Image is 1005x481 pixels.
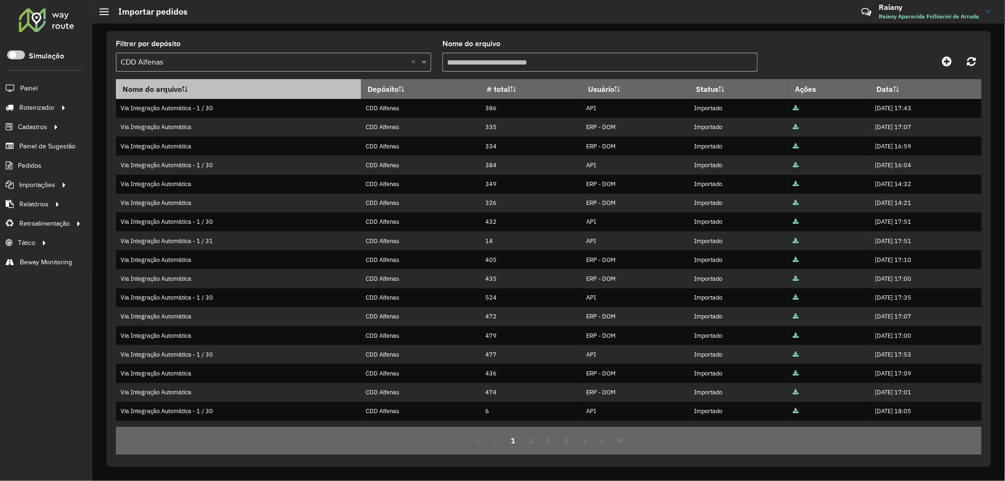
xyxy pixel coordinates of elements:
td: 384 [480,155,581,174]
td: 14 [480,231,581,250]
span: Cadastros [18,122,47,132]
td: ERP - DOM [581,326,689,345]
td: CDD Alfenas [361,118,480,137]
span: Retroalimentação [19,219,70,228]
td: [DATE] 16:04 [870,155,981,174]
td: Importado [689,250,788,269]
td: [DATE] 17:51 [870,231,981,250]
h2: Importar pedidos [109,7,188,17]
a: Arquivo completo [793,218,799,226]
td: Importado [689,231,788,250]
td: Via Integração Automática - 1 / 30 [116,99,361,118]
button: 5 [575,432,593,449]
td: Importado [689,326,788,345]
a: Arquivo completo [793,426,799,434]
button: 3 [540,432,558,449]
td: CDD Alfenas [361,194,480,212]
td: Via Integração Automática [116,269,361,288]
td: Via Integração Automática - 1 / 31 [116,231,361,250]
button: 1 [504,432,522,449]
label: Nome do arquivo [442,38,500,49]
a: Arquivo completo [793,123,799,131]
td: ERP - DOM [581,269,689,288]
a: Arquivo completo [793,312,799,320]
td: Via Integração Automática [116,175,361,194]
td: API [581,155,689,174]
td: [DATE] 17:09 [870,364,981,383]
td: 436 [480,364,581,383]
td: [DATE] 18:05 [870,402,981,421]
td: CDD Alfenas [361,99,480,118]
td: [DATE] 14:32 [870,175,981,194]
th: Depósito [361,79,480,99]
span: Painel de Sugestão [19,141,75,151]
td: Importado [689,269,788,288]
td: 472 [480,307,581,326]
td: API [581,231,689,250]
td: ERP - DOM [581,137,689,155]
td: CDD Alfenas [361,250,480,269]
td: [DATE] 17:51 [870,212,981,231]
td: CDD Alfenas [361,383,480,402]
td: 486 [480,421,581,440]
td: 479 [480,326,581,345]
td: CDD Alfenas [361,175,480,194]
td: CDD Alfenas [361,421,480,440]
td: CDD Alfenas [361,345,480,364]
td: 474 [480,383,581,402]
td: Via Integração Automática [116,194,361,212]
td: CDD Alfenas [361,269,480,288]
td: CDD Alfenas [361,212,480,231]
a: Arquivo completo [793,199,799,207]
td: ERP - DOM [581,364,689,383]
td: Via Integração Automática [116,250,361,269]
td: CDD Alfenas [361,288,480,307]
td: Importado [689,175,788,194]
td: ERP - DOM [581,250,689,269]
td: Via Integração Automática - 1 / 30 [116,345,361,364]
th: Ações [788,79,870,99]
button: Next Page [593,432,611,449]
td: Via Integração Automática - 1 / 30 [116,212,361,231]
td: Via Integração Automática - 1 / 30 [116,402,361,421]
td: Via Integração Automática [116,383,361,402]
td: Importado [689,307,788,326]
a: Arquivo completo [793,180,799,188]
td: CDD Alfenas [361,307,480,326]
td: Via Integração Automática [116,326,361,345]
th: Nome do arquivo [116,79,361,99]
a: Arquivo completo [793,237,799,245]
td: 386 [480,99,581,118]
td: [DATE] 17:43 [870,99,981,118]
td: Importado [689,288,788,307]
td: 349 [480,175,581,194]
td: Via Integração Automática - 1 / 30 [116,288,361,307]
td: ERP - DOM [581,194,689,212]
a: Contato Rápido [856,2,876,22]
td: API [581,421,689,440]
td: [DATE] 17:58 [870,421,981,440]
span: Raiany Aparecida Folhiarini de Arruda [879,12,979,21]
td: Importado [689,155,788,174]
td: 477 [480,345,581,364]
td: [DATE] 17:00 [870,326,981,345]
a: Arquivo completo [793,104,799,112]
button: 4 [557,432,575,449]
td: 432 [480,212,581,231]
th: Status [689,79,788,99]
td: Importado [689,364,788,383]
td: CDD Alfenas [361,364,480,383]
label: Simulação [29,50,64,62]
td: Importado [689,383,788,402]
a: Arquivo completo [793,161,799,169]
td: API [581,212,689,231]
span: Beway Monitoring [20,257,72,267]
td: 524 [480,288,581,307]
a: Arquivo completo [793,407,799,415]
td: Importado [689,137,788,155]
a: Arquivo completo [793,388,799,396]
td: [DATE] 17:53 [870,345,981,364]
td: Importado [689,421,788,440]
span: Tático [18,238,35,248]
td: Via Integração Automática [116,307,361,326]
